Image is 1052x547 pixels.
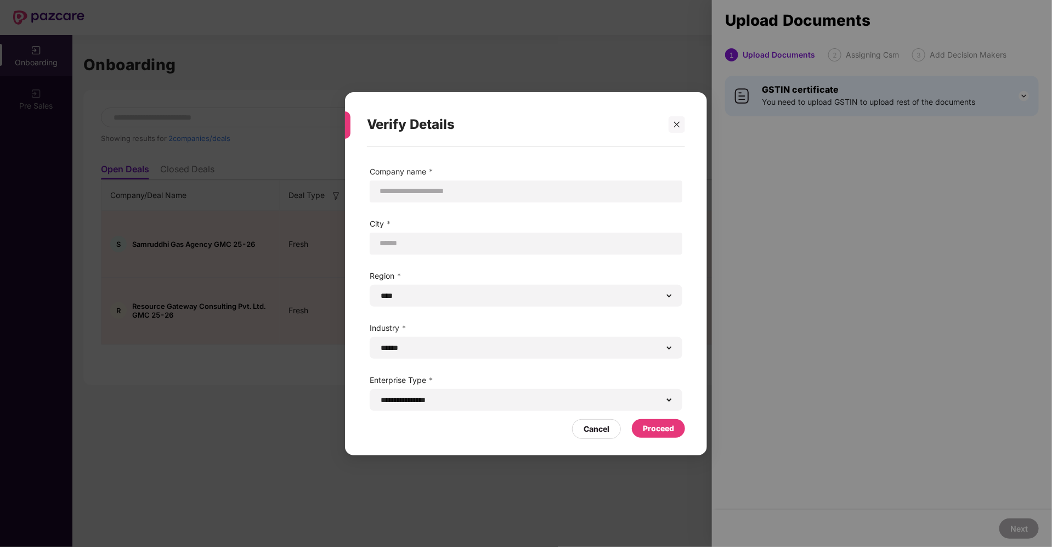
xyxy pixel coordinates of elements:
[370,165,682,177] label: Company name
[370,374,682,386] label: Enterprise Type
[584,422,609,435] div: Cancel
[370,217,682,229] label: City
[370,322,682,334] label: Industry
[370,269,682,281] label: Region
[367,103,659,146] div: Verify Details
[673,120,681,128] span: close
[643,422,674,434] div: Proceed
